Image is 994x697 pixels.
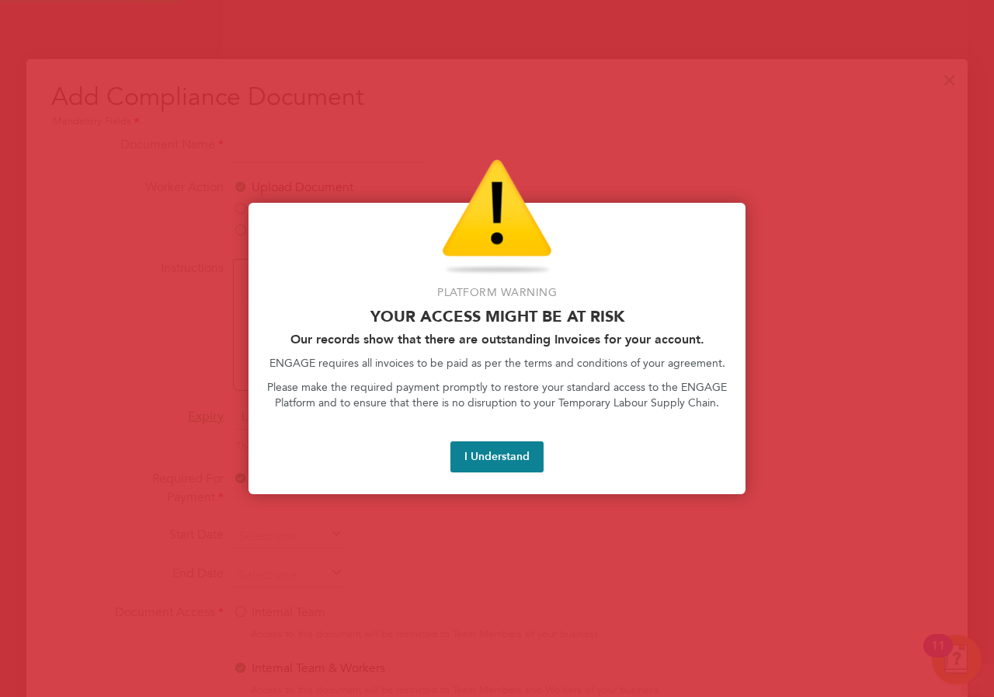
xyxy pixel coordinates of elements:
[267,307,727,326] p: Your access might be at risk
[267,285,727,301] p: Platform Warning
[267,380,727,410] p: Please make the required payment promptly to restore your standard access to the ENGAGE Platform ...
[450,441,544,472] button: I Understand
[267,332,727,347] h2: Our records show that there are outstanding Invoices for your account.
[442,159,552,276] img: Warning Icon
[248,203,745,494] div: Access At Risk
[267,356,727,371] p: ENGAGE requires all invoices to be paid as per the terms and conditions of your agreement.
